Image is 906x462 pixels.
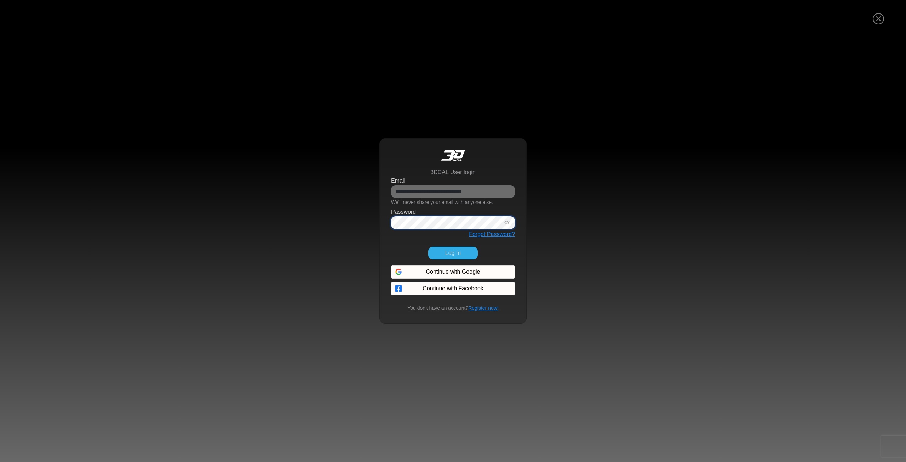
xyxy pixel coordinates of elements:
span: Conversation [4,222,47,227]
iframe: Sign in with Google Button [388,264,469,280]
a: Register now! [468,305,499,311]
div: Navigation go back [8,36,18,47]
label: Password [391,208,416,216]
div: Articles [91,209,135,231]
small: You don't have an account? [403,304,503,312]
label: Email [391,177,405,185]
span: Continue with Facebook [423,284,483,293]
small: We'll never share your email with anyone else. [391,199,493,205]
div: Minimize live chat window [116,4,133,21]
button: Continue with Facebook [391,282,515,295]
button: Close [869,9,888,29]
a: Forgot Password? [469,231,515,237]
div: FAQs [47,209,91,231]
h6: 3DCAL User login [430,169,475,176]
button: Log In [428,247,478,259]
div: Chat with us now [47,37,130,46]
textarea: Type your message and hit 'Enter' [4,184,135,209]
span: We're online! [41,83,98,150]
